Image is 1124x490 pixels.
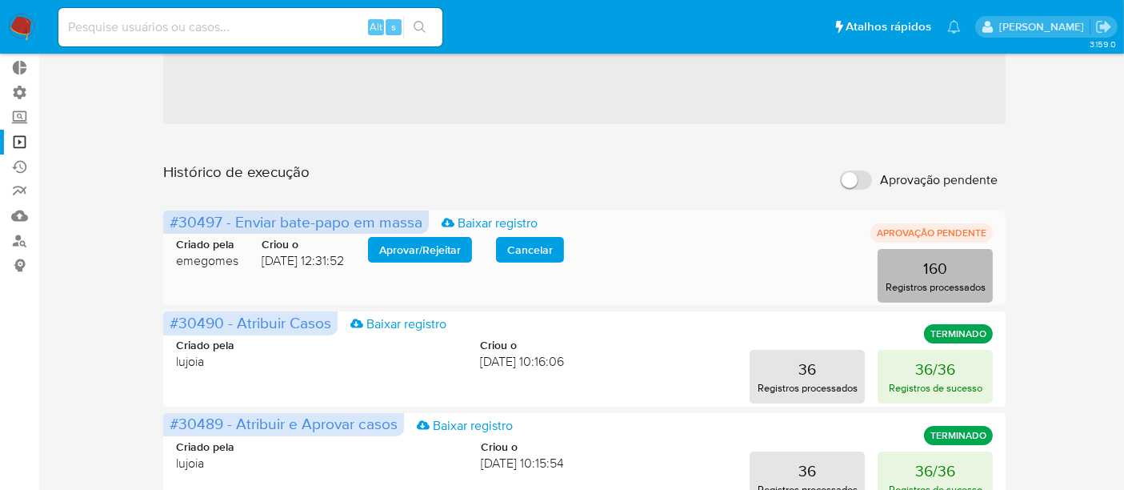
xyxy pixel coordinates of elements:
a: Notificações [947,20,961,34]
span: 3.159.0 [1090,38,1116,50]
span: Alt [370,19,382,34]
a: Sair [1095,18,1112,35]
p: alexandra.macedo@mercadolivre.com [999,19,1090,34]
span: s [391,19,396,34]
span: Atalhos rápidos [846,18,931,35]
button: search-icon [403,16,436,38]
input: Pesquise usuários ou casos... [58,17,442,38]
